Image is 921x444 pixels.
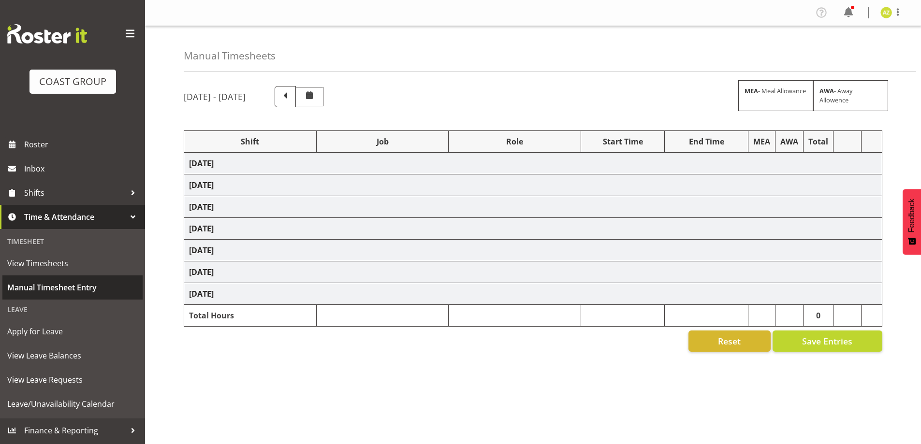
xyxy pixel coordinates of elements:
[184,218,882,240] td: [DATE]
[184,153,882,174] td: [DATE]
[738,80,813,111] div: - Meal Allowance
[903,189,921,255] button: Feedback - Show survey
[7,324,138,339] span: Apply for Leave
[184,305,317,327] td: Total Hours
[804,305,833,327] td: 0
[808,136,828,147] div: Total
[813,80,888,111] div: - Away Allowence
[773,330,882,352] button: Save Entries
[718,335,741,347] span: Reset
[670,136,743,147] div: End Time
[24,137,140,152] span: Roster
[184,196,882,218] td: [DATE]
[2,300,143,319] div: Leave
[688,330,771,352] button: Reset
[745,86,758,95] strong: MEA
[880,7,892,18] img: antonios-ziogas9956.jpg
[189,136,311,147] div: Shift
[184,261,882,283] td: [DATE]
[7,24,87,43] img: Rosterit website logo
[24,186,126,200] span: Shifts
[2,392,143,416] a: Leave/Unavailability Calendar
[184,283,882,305] td: [DATE]
[24,423,126,438] span: Finance & Reporting
[586,136,659,147] div: Start Time
[7,372,138,387] span: View Leave Requests
[453,136,576,147] div: Role
[24,210,126,224] span: Time & Attendance
[2,275,143,300] a: Manual Timesheet Entry
[184,174,882,196] td: [DATE]
[2,368,143,392] a: View Leave Requests
[184,91,246,102] h5: [DATE] - [DATE]
[2,251,143,275] a: View Timesheets
[819,86,834,95] strong: AWA
[322,136,444,147] div: Job
[2,231,143,251] div: Timesheet
[802,335,852,347] span: Save Entries
[184,50,276,61] h4: Manual Timesheets
[39,74,106,89] div: COAST GROUP
[7,256,138,271] span: View Timesheets
[2,344,143,368] a: View Leave Balances
[24,161,140,176] span: Inbox
[7,397,138,411] span: Leave/Unavailability Calendar
[7,348,138,363] span: View Leave Balances
[184,240,882,261] td: [DATE]
[7,280,138,295] span: Manual Timesheet Entry
[907,199,916,232] span: Feedback
[753,136,770,147] div: MEA
[2,319,143,344] a: Apply for Leave
[780,136,798,147] div: AWA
